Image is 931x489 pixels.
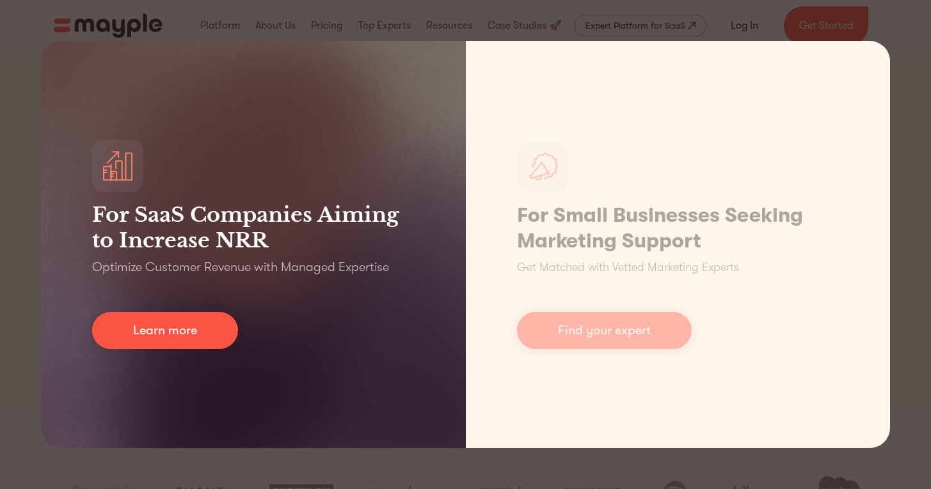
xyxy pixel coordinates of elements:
[517,259,739,276] p: Get Matched with Vetted Marketing Experts
[517,312,692,349] a: Find your expert
[92,312,238,349] a: Learn more
[517,203,839,254] h1: For Small Businesses Seeking Marketing Support
[92,258,389,276] p: Optimize Customer Revenue with Managed Expertise
[92,202,415,253] h3: For SaaS Companies Aiming to Increase NRR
